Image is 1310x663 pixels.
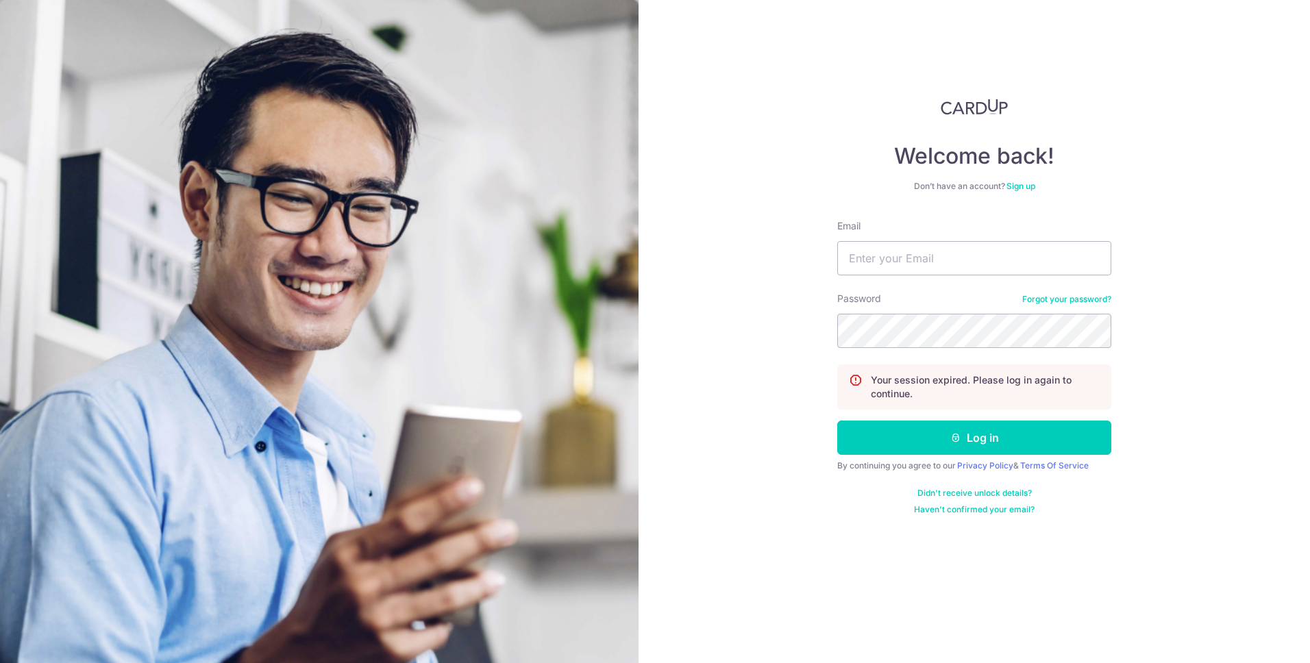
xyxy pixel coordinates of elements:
[837,181,1111,192] div: Don’t have an account?
[1020,460,1089,471] a: Terms Of Service
[1006,181,1035,191] a: Sign up
[837,292,881,305] label: Password
[957,460,1013,471] a: Privacy Policy
[914,504,1035,515] a: Haven't confirmed your email?
[837,421,1111,455] button: Log in
[837,460,1111,471] div: By continuing you agree to our &
[837,142,1111,170] h4: Welcome back!
[837,241,1111,275] input: Enter your Email
[871,373,1100,401] p: Your session expired. Please log in again to continue.
[917,488,1032,499] a: Didn't receive unlock details?
[941,99,1008,115] img: CardUp Logo
[1022,294,1111,305] a: Forgot your password?
[837,219,861,233] label: Email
